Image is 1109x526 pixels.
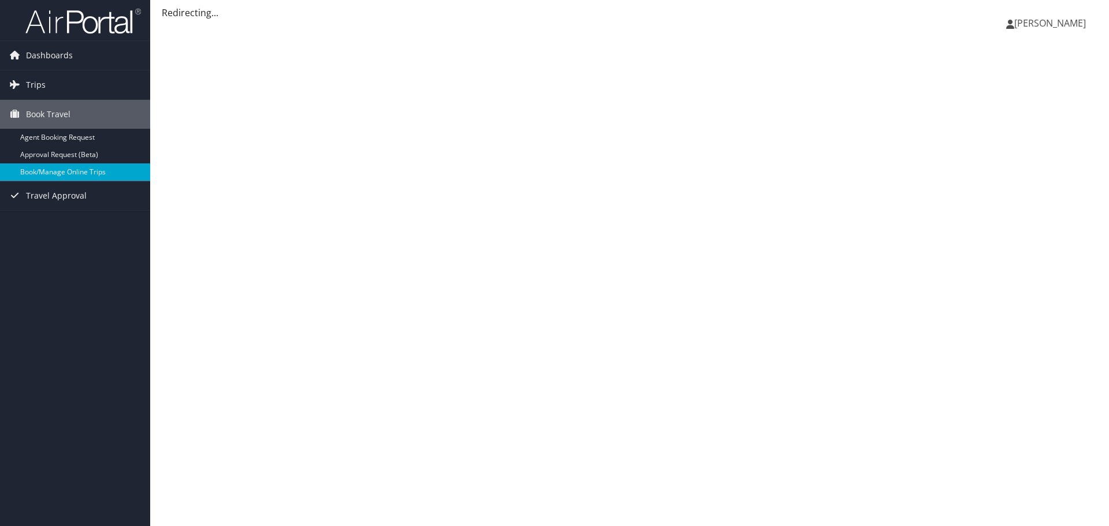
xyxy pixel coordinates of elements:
[162,6,1097,20] div: Redirecting...
[1014,17,1086,29] span: [PERSON_NAME]
[26,100,70,129] span: Book Travel
[26,181,87,210] span: Travel Approval
[26,70,46,99] span: Trips
[1006,6,1097,40] a: [PERSON_NAME]
[25,8,141,35] img: airportal-logo.png
[26,41,73,70] span: Dashboards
